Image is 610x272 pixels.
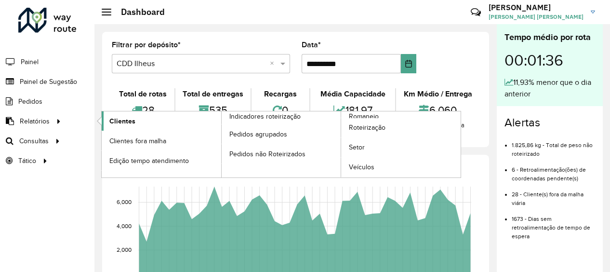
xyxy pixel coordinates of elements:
[18,96,42,107] span: Pedidos
[117,223,132,229] text: 4,000
[102,111,341,177] a: Indicadores roteirização
[349,142,365,152] span: Setor
[117,247,132,253] text: 2,000
[512,183,595,207] li: 28 - Cliente(s) fora da malha viária
[398,100,477,121] div: 6,060
[398,88,477,100] div: Km Médio / Entrega
[109,156,189,166] span: Edição tempo atendimento
[349,111,379,122] span: Romaneio
[112,39,181,51] label: Filtrar por depósito
[270,58,278,69] span: Clear all
[20,116,50,126] span: Relatórios
[349,122,385,133] span: Roteirização
[20,77,77,87] span: Painel de Sugestão
[504,31,595,44] div: Tempo médio por rota
[489,3,583,12] h3: [PERSON_NAME]
[512,134,595,158] li: 1.825,86 kg - Total de peso não roteirizado
[117,199,132,205] text: 6,000
[109,116,135,126] span: Clientes
[114,100,172,121] div: 28
[178,100,249,121] div: 535
[222,111,461,177] a: Romaneio
[504,44,595,77] div: 00:01:36
[504,77,595,100] div: 11,93% menor que o dia anterior
[489,13,583,21] span: [PERSON_NAME] [PERSON_NAME]
[341,138,461,157] a: Setor
[313,88,393,100] div: Média Capacidade
[512,207,595,241] li: 1673 - Dias sem retroalimentação de tempo de espera
[18,156,36,166] span: Tático
[349,162,374,172] span: Veículos
[102,151,221,170] a: Edição tempo atendimento
[21,57,39,67] span: Painel
[465,2,486,23] a: Contato Rápido
[229,111,301,122] span: Indicadores roteirização
[254,100,307,121] div: 0
[19,136,49,146] span: Consultas
[313,100,393,121] div: 181,97
[109,136,166,146] span: Clientes fora malha
[229,149,305,159] span: Pedidos não Roteirizados
[341,118,461,137] a: Roteirização
[222,144,341,163] a: Pedidos não Roteirizados
[222,124,341,144] a: Pedidos agrupados
[111,7,165,17] h2: Dashboard
[178,88,249,100] div: Total de entregas
[401,54,416,73] button: Choose Date
[512,158,595,183] li: 6 - Retroalimentação(ões) de coordenadas pendente(s)
[229,129,287,139] span: Pedidos agrupados
[504,116,595,130] h4: Alertas
[114,88,172,100] div: Total de rotas
[302,39,321,51] label: Data
[102,131,221,150] a: Clientes fora malha
[102,111,221,131] a: Clientes
[254,88,307,100] div: Recargas
[341,158,461,177] a: Veículos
